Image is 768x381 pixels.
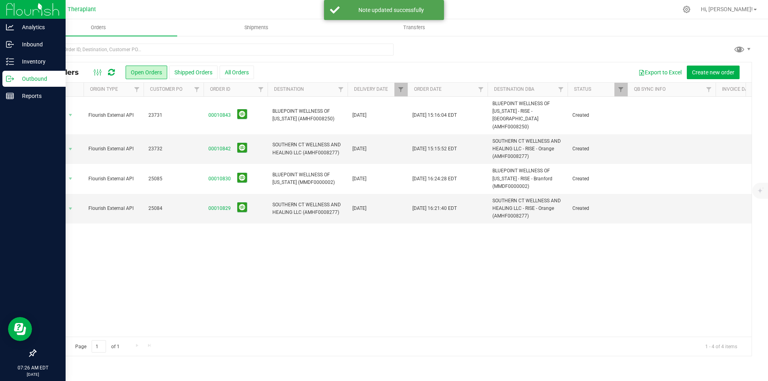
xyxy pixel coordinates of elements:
iframe: Resource center [8,317,32,341]
p: Outbound [14,74,62,84]
a: Order ID [210,86,230,92]
a: 00010830 [208,175,231,183]
span: SOUTHERN CT WELLNESS AND HEALING LLC - RISE - Orange (AMHF0008277) [492,197,563,220]
span: Theraplant [68,6,96,13]
span: [DATE] [352,175,366,183]
a: 00010829 [208,205,231,212]
span: Orders [80,24,117,31]
span: select [66,110,76,121]
span: Shipments [234,24,279,31]
span: 1 - 4 of 4 items [699,340,744,352]
span: [DATE] 15:15:52 EDT [412,145,457,153]
span: [DATE] [352,205,366,212]
inline-svg: Inbound [6,40,14,48]
inline-svg: Analytics [6,23,14,31]
a: Filter [474,83,488,96]
span: 23732 [148,145,199,153]
span: 25084 [148,205,199,212]
span: BLUEPOINT WELLNESS OF [US_STATE] - RISE - [GEOGRAPHIC_DATA] (AMHF0008250) [492,100,563,131]
span: Flourish External API [88,112,139,119]
a: QB Sync Info [634,86,666,92]
button: Export to Excel [633,66,687,79]
a: Orders [19,19,177,36]
a: Shipments [177,19,335,36]
span: SOUTHERN CT WELLNESS AND HEALING LLC (AMHF0008277) [272,201,343,216]
p: 07:26 AM EDT [4,364,62,371]
span: Flourish External API [88,205,139,212]
span: 23731 [148,112,199,119]
input: 1 [92,340,106,353]
p: Inbound [14,40,62,49]
inline-svg: Outbound [6,75,14,83]
span: Created [572,145,623,153]
span: [DATE] [352,112,366,119]
div: Note updated successfully [344,6,438,14]
p: Reports [14,91,62,101]
span: select [66,203,76,214]
span: BLUEPOINT WELLNESS OF [US_STATE] (AMHF0008250) [272,108,343,123]
div: Manage settings [682,6,692,13]
a: Invoice Date [722,86,753,92]
a: Status [574,86,591,92]
span: 25085 [148,175,199,183]
p: [DATE] [4,371,62,377]
a: Filter [614,83,628,96]
a: Transfers [335,19,493,36]
a: Filter [394,83,408,96]
span: Created [572,175,623,183]
span: SOUTHERN CT WELLNESS AND HEALING LLC - RISE - Orange (AMHF0008277) [492,138,563,161]
a: Filter [554,83,568,96]
span: BLUEPOINT WELLNESS OF [US_STATE] - RISE - Branford (MMDF0000002) [492,167,563,190]
button: Open Orders [126,66,167,79]
input: Search Order ID, Destination, Customer PO... [35,44,394,56]
span: Created [572,112,623,119]
a: 00010842 [208,145,231,153]
a: Filter [130,83,144,96]
button: All Orders [220,66,254,79]
span: [DATE] 15:16:04 EDT [412,112,457,119]
span: Transfers [392,24,436,31]
inline-svg: Reports [6,92,14,100]
span: Hi, [PERSON_NAME]! [701,6,753,12]
p: Inventory [14,57,62,66]
span: Created [572,205,623,212]
a: Destination [274,86,304,92]
span: [DATE] 16:21:40 EDT [412,205,457,212]
button: Shipped Orders [169,66,218,79]
a: Filter [334,83,348,96]
span: Create new order [692,69,734,76]
span: Flourish External API [88,175,139,183]
span: BLUEPOINT WELLNESS OF [US_STATE] (MMDF0000002) [272,171,343,186]
a: 00010843 [208,112,231,119]
a: Filter [254,83,268,96]
span: select [66,173,76,184]
a: Delivery Date [354,86,388,92]
span: Page of 1 [68,340,126,353]
span: select [66,144,76,155]
inline-svg: Inventory [6,58,14,66]
span: [DATE] [352,145,366,153]
button: Create new order [687,66,740,79]
a: Customer PO [150,86,182,92]
p: Analytics [14,22,62,32]
a: Filter [190,83,204,96]
a: Order Date [414,86,442,92]
a: Origin Type [90,86,118,92]
a: Filter [702,83,716,96]
span: Flourish External API [88,145,139,153]
span: [DATE] 16:24:28 EDT [412,175,457,183]
a: Destination DBA [494,86,534,92]
span: SOUTHERN CT WELLNESS AND HEALING LLC (AMHF0008277) [272,141,343,156]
